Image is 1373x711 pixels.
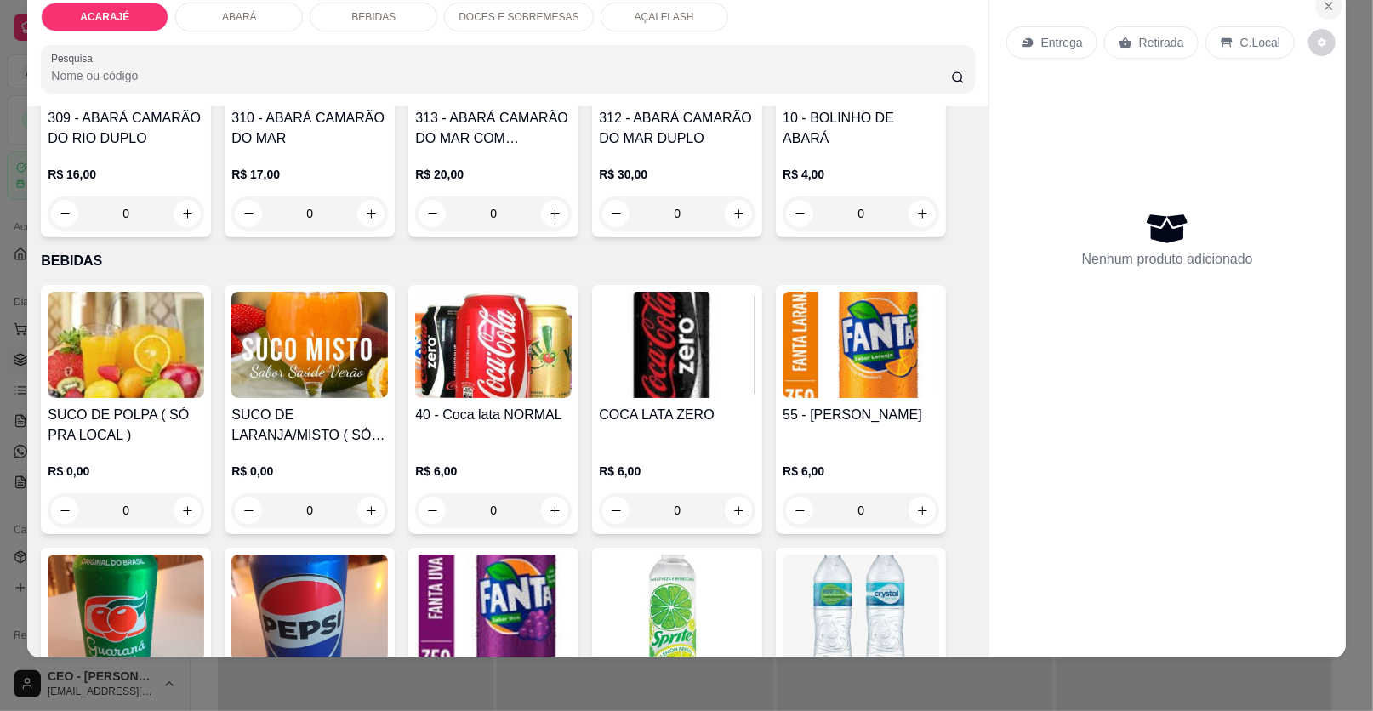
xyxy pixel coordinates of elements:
[80,10,129,24] p: ACARAJÉ
[231,555,388,661] img: product-image
[783,555,939,661] img: product-image
[231,166,388,183] p: R$ 17,00
[222,10,257,24] p: ABARÁ
[415,292,572,398] img: product-image
[783,292,939,398] img: product-image
[415,555,572,661] img: product-image
[48,292,204,398] img: product-image
[48,463,204,480] p: R$ 0,00
[48,405,204,446] h4: SUCO DE POLPA ( SÓ PRA LOCAL )
[231,405,388,446] h4: SUCO DE LARANJA/MISTO ( SÓ PRO LOCAL )
[783,405,939,425] h4: 55 - [PERSON_NAME]
[357,200,385,227] button: increase-product-quantity
[415,166,572,183] p: R$ 20,00
[419,497,446,524] button: decrease-product-quantity
[231,108,388,149] h4: 310 - ABARÁ CAMARÃO DO MAR
[51,51,99,65] label: Pesquisa
[415,463,572,480] p: R$ 6,00
[541,200,568,227] button: increase-product-quantity
[1041,34,1083,51] p: Entrega
[351,10,396,24] p: BEBIDAS
[909,200,936,227] button: increase-product-quantity
[541,497,568,524] button: increase-product-quantity
[602,200,630,227] button: decrease-product-quantity
[1082,249,1253,270] p: Nenhum produto adicionado
[41,251,974,271] p: BEBIDAS
[1308,29,1336,56] button: decrease-product-quantity
[599,166,755,183] p: R$ 30,00
[783,108,939,149] h4: 10 - BOLINHO DE ABARÁ
[599,108,755,149] h4: 312 - ABARÁ CAMARÃO DO MAR DUPLO
[786,200,813,227] button: decrease-product-quantity
[51,67,951,84] input: Pesquisa
[415,108,572,149] h4: 313 - ABARÁ CAMARÃO DO MAR COM BACALHAU
[51,200,78,227] button: decrease-product-quantity
[419,200,446,227] button: decrease-product-quantity
[599,405,755,425] h4: COCA LATA ZERO
[48,108,204,149] h4: 309 - ABARÁ CAMARÃO DO RIO DUPLO
[783,463,939,480] p: R$ 6,00
[48,555,204,661] img: product-image
[48,166,204,183] p: R$ 16,00
[1240,34,1280,51] p: C.Local
[599,292,755,398] img: product-image
[635,10,694,24] p: AÇAI FLASH
[602,497,630,524] button: decrease-product-quantity
[415,405,572,425] h4: 40 - Coca lata NORMAL
[235,200,262,227] button: decrease-product-quantity
[599,555,755,661] img: product-image
[725,497,752,524] button: increase-product-quantity
[231,292,388,398] img: product-image
[725,200,752,227] button: increase-product-quantity
[1139,34,1184,51] p: Retirada
[786,497,813,524] button: decrease-product-quantity
[909,497,936,524] button: increase-product-quantity
[783,166,939,183] p: R$ 4,00
[231,463,388,480] p: R$ 0,00
[459,10,578,24] p: DOCES E SOBREMESAS
[599,463,755,480] p: R$ 6,00
[174,200,201,227] button: increase-product-quantity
